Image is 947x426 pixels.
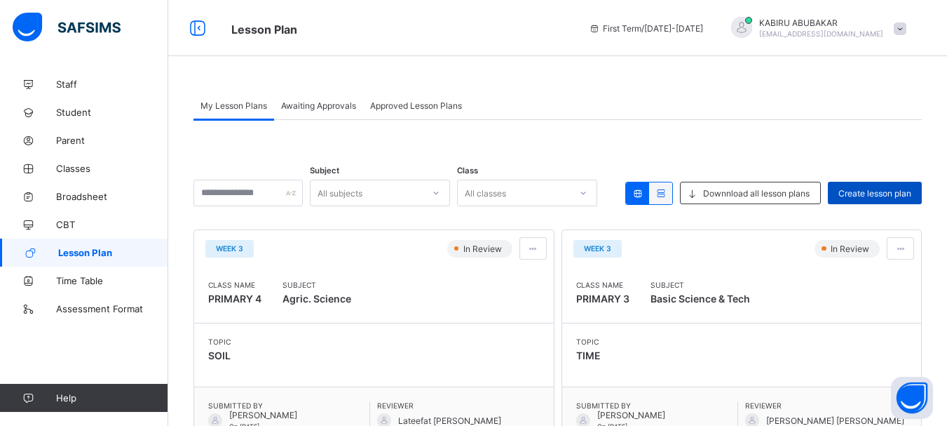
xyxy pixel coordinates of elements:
div: All subjects [318,180,362,206]
span: PRIMARY 3 [576,293,629,305]
span: Class Name [208,281,261,289]
div: All classes [465,180,506,206]
span: Downnload all lesson plans [703,188,810,199]
span: Assessment Format [56,303,168,314]
span: Week 3 [584,244,611,253]
span: Parent [56,135,168,146]
span: Basic Science & Tech [650,289,750,309]
span: [EMAIL_ADDRESS][DOMAIN_NAME] [759,29,883,38]
span: Subject [650,281,750,289]
span: PRIMARY 4 [208,293,261,305]
img: safsims [13,13,121,42]
span: My Lesson Plans [200,100,267,111]
span: Class Name [576,281,629,289]
span: SOIL [208,350,231,361]
span: Student [56,107,168,118]
span: Topic [208,338,231,346]
span: In Review [829,244,873,254]
span: Help [56,392,168,404]
span: Approved Lesson Plans [370,100,462,111]
span: Broadsheet [56,191,168,202]
span: Lesson Plan [231,22,297,36]
span: Topic [576,338,601,346]
span: Subject [310,166,339,175]
span: [PERSON_NAME] [597,410,665,420]
span: Create lesson plan [838,188,911,199]
span: Lateefat [PERSON_NAME] [398,415,501,426]
span: Agric. Science [282,289,351,309]
span: Submitted By [576,401,737,410]
span: CBT [56,219,168,230]
span: TIME [576,350,601,361]
span: In Review [462,244,506,254]
span: Classes [56,163,168,174]
span: Class [457,166,478,175]
span: KABIRU ABUBAKAR [759,18,883,28]
span: Submitted By [208,401,369,410]
span: [PERSON_NAME] [229,410,297,420]
button: Open asap [891,377,933,419]
span: [PERSON_NAME] [PERSON_NAME] [766,415,904,426]
span: Awaiting Approvals [281,100,356,111]
span: Staff [56,79,168,90]
div: KABIRUABUBAKAR [717,17,913,40]
span: Subject [282,281,351,289]
span: Time Table [56,275,168,286]
span: Week 3 [216,244,243,253]
span: session/term information [589,23,703,34]
span: Lesson Plan [58,247,168,258]
span: Reviewer [745,401,907,410]
span: Reviewer [377,401,539,410]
